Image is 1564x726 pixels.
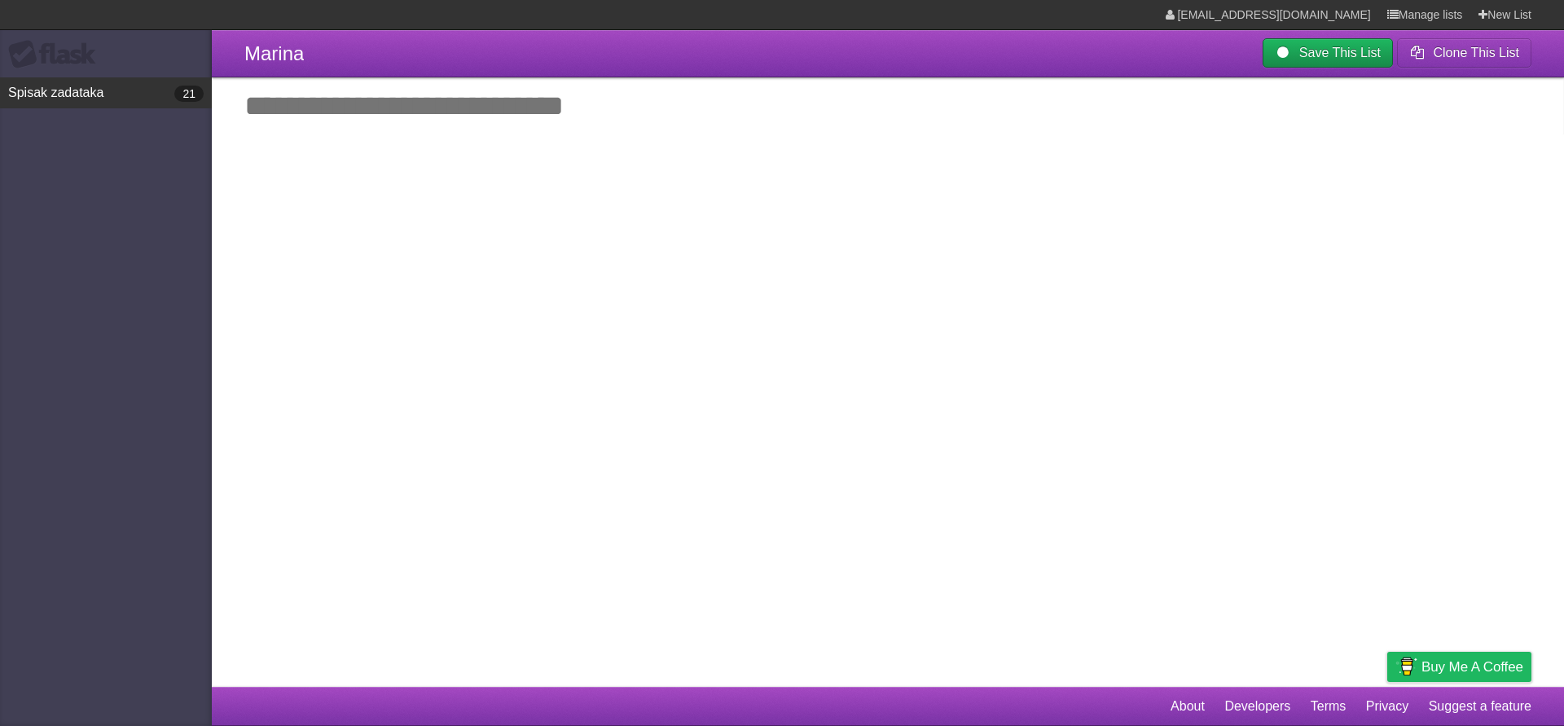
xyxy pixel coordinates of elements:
[8,40,106,69] div: Flask
[1263,38,1393,68] a: Save This List
[1397,38,1531,68] button: Clone This List
[1395,653,1417,680] img: Buy me a coffee
[1387,652,1531,682] a: Buy me a coffee
[1421,653,1523,681] span: Buy me a coffee
[1224,691,1290,722] a: Developers
[1311,691,1347,722] a: Terms
[244,42,304,64] span: Marina
[1299,46,1381,59] b: Save This List
[1433,46,1519,59] b: Clone This List
[1366,691,1408,722] a: Privacy
[1171,691,1205,722] a: About
[174,86,204,102] b: 21
[1429,691,1531,722] a: Suggest a feature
